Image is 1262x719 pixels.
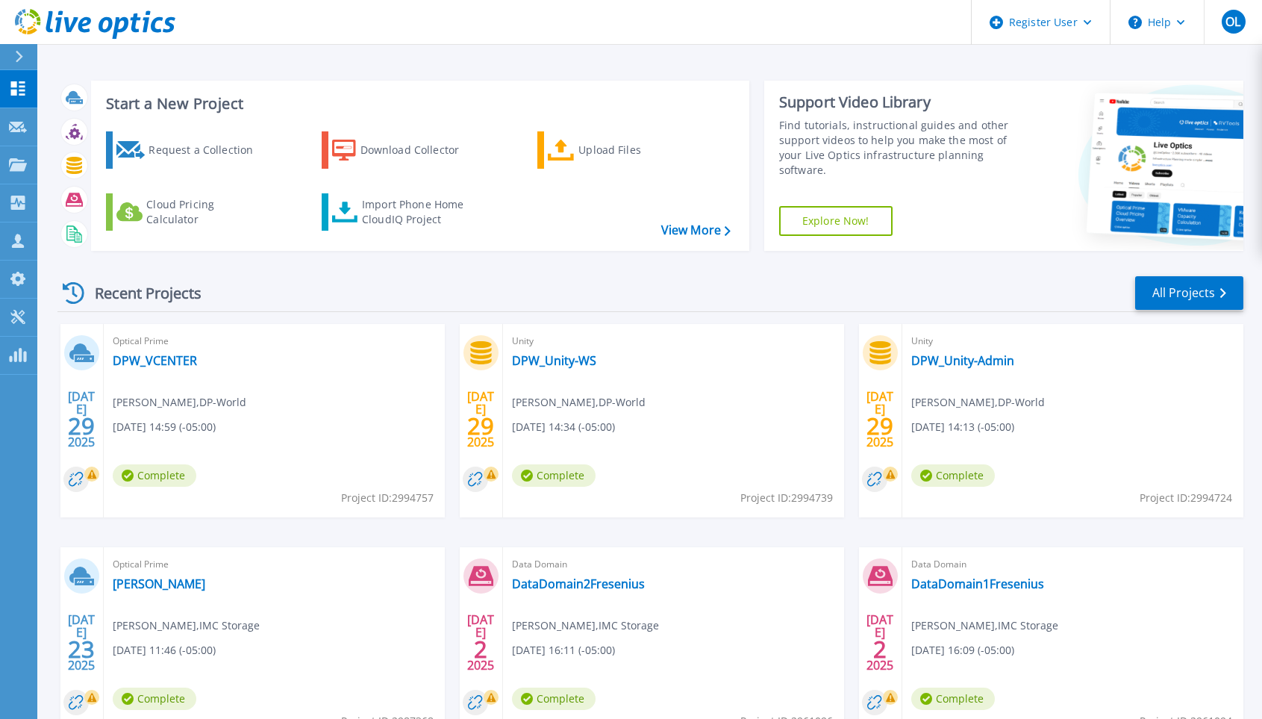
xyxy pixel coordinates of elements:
span: [DATE] 11:46 (-05:00) [113,642,216,659]
span: Data Domain [512,556,835,573]
span: Complete [911,688,995,710]
span: [DATE] 14:34 (-05:00) [512,419,615,435]
div: Cloud Pricing Calculator [146,197,266,227]
div: Request a Collection [149,135,268,165]
a: View More [661,223,731,237]
span: 29 [467,420,494,432]
a: [PERSON_NAME] [113,576,205,591]
span: Unity [512,333,835,349]
span: OL [1225,16,1240,28]
div: Recent Projects [57,275,222,311]
span: [DATE] 16:11 (-05:00) [512,642,615,659]
span: Project ID: 2994739 [740,490,833,506]
span: Complete [113,464,196,487]
span: 2 [873,643,887,656]
span: [DATE] 14:13 (-05:00) [911,419,1014,435]
span: Complete [512,464,596,487]
span: Optical Prime [113,333,436,349]
a: Cloud Pricing Calculator [106,193,272,231]
span: Unity [911,333,1234,349]
a: DataDomain1Fresenius [911,576,1044,591]
div: [DATE] 2025 [67,392,96,446]
span: 29 [68,420,95,432]
span: [DATE] 16:09 (-05:00) [911,642,1014,659]
a: Upload Files [537,131,704,169]
div: [DATE] 2025 [866,392,894,446]
span: 23 [68,643,95,656]
span: Complete [113,688,196,710]
span: Optical Prime [113,556,436,573]
div: [DATE] 2025 [466,392,495,446]
a: DPW_Unity-Admin [911,353,1014,368]
span: Complete [512,688,596,710]
div: Upload Files [578,135,698,165]
a: All Projects [1135,276,1243,310]
span: 29 [866,420,893,432]
span: [PERSON_NAME] , IMC Storage [512,617,659,634]
h3: Start a New Project [106,96,730,112]
a: DPW_Unity-WS [512,353,596,368]
div: [DATE] 2025 [466,615,495,670]
span: [DATE] 14:59 (-05:00) [113,419,216,435]
div: [DATE] 2025 [866,615,894,670]
span: [PERSON_NAME] , DP-World [113,394,246,411]
span: Data Domain [911,556,1234,573]
a: Download Collector [322,131,488,169]
a: Request a Collection [106,131,272,169]
a: Explore Now! [779,206,893,236]
a: DPW_VCENTER [113,353,197,368]
div: [DATE] 2025 [67,615,96,670]
span: Complete [911,464,995,487]
span: [PERSON_NAME] , IMC Storage [113,617,260,634]
span: Project ID: 2994757 [341,490,434,506]
span: [PERSON_NAME] , IMC Storage [911,617,1058,634]
span: Project ID: 2994724 [1140,490,1232,506]
span: [PERSON_NAME] , DP-World [911,394,1045,411]
div: Download Collector [360,135,480,165]
div: Import Phone Home CloudIQ Project [362,197,478,227]
div: Support Video Library [779,93,1022,112]
a: DataDomain2Fresenius [512,576,645,591]
span: [PERSON_NAME] , DP-World [512,394,646,411]
div: Find tutorials, instructional guides and other support videos to help you make the most of your L... [779,118,1022,178]
span: 2 [474,643,487,656]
